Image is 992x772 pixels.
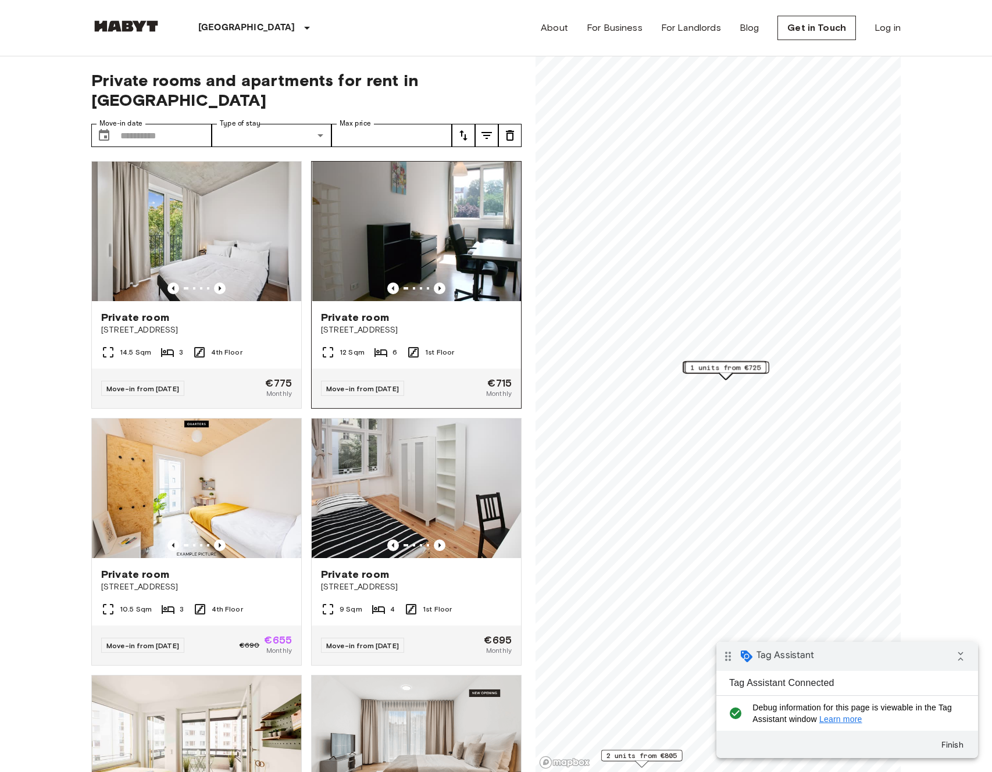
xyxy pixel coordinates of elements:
[101,567,169,581] span: Private room
[690,362,761,373] span: 1 units from €725
[684,362,769,380] div: Map marker
[179,347,183,358] span: 3
[106,641,179,650] span: Move-in from [DATE]
[167,539,179,551] button: Previous image
[340,347,365,358] span: 12 Sqm
[661,21,721,35] a: For Landlords
[91,70,522,110] span: Private rooms and apartments for rent in [GEOGRAPHIC_DATA]
[387,283,399,294] button: Previous image
[686,362,767,380] div: Map marker
[685,362,766,380] div: Map marker
[101,310,169,324] span: Private room
[91,161,302,409] a: Marketing picture of unit DE-01-259-018-03QPrevious imagePrevious imagePrivate room[STREET_ADDRES...
[92,124,116,147] button: Choose date
[475,124,498,147] button: tune
[266,388,292,399] span: Monthly
[167,283,179,294] button: Previous image
[92,162,301,301] img: Marketing picture of unit DE-01-259-018-03Q
[326,384,399,393] span: Move-in from [DATE]
[587,21,643,35] a: For Business
[390,604,395,614] span: 4
[434,539,445,551] button: Previous image
[340,119,371,128] label: Max price
[601,750,683,768] div: Map marker
[212,604,242,614] span: 4th Floor
[266,645,292,656] span: Monthly
[321,310,389,324] span: Private room
[311,161,522,409] a: Previous imagePrevious imagePrivate room[STREET_ADDRESS]12 Sqm61st FloorMove-in from [DATE]€715Mo...
[312,419,521,558] img: Marketing picture of unit DE-01-232-03M
[214,283,226,294] button: Previous image
[606,750,677,761] span: 2 units from €805
[484,635,512,645] span: €695
[875,21,901,35] a: Log in
[220,119,261,128] label: Type of stay
[99,119,142,128] label: Move-in date
[740,21,759,35] a: Blog
[434,283,445,294] button: Previous image
[498,124,522,147] button: tune
[180,604,184,614] span: 3
[9,60,28,83] i: check_circle
[321,581,512,593] span: [STREET_ADDRESS]
[103,73,146,82] a: Learn more
[120,347,151,358] span: 14.5 Sqm
[211,347,242,358] span: 4th Floor
[340,604,362,614] span: 9 Sqm
[326,641,399,650] span: Move-in from [DATE]
[233,3,256,26] i: Collapse debug badge
[103,162,312,301] img: Marketing picture of unit DE-01-041-02M
[312,162,522,301] img: Marketing picture of unit DE-01-041-02M
[452,124,475,147] button: tune
[264,635,292,645] span: €655
[423,604,452,614] span: 1st Floor
[539,756,590,769] a: Mapbox logo
[101,581,292,593] span: [STREET_ADDRESS]
[387,539,399,551] button: Previous image
[321,567,389,581] span: Private room
[541,21,568,35] a: About
[311,418,522,666] a: Marketing picture of unit DE-01-232-03MPrevious imagePrevious imagePrivate room[STREET_ADDRESS]9 ...
[40,8,98,19] span: Tag Assistant
[321,324,512,336] span: [STREET_ADDRESS]
[265,378,292,388] span: €775
[777,16,856,40] a: Get in Touch
[91,418,302,666] a: Marketing picture of unit DE-01-07-009-02QPrevious imagePrevious imagePrivate room[STREET_ADDRESS...
[392,347,397,358] span: 6
[486,645,512,656] span: Monthly
[215,92,257,113] button: Finish
[487,378,512,388] span: €715
[425,347,454,358] span: 1st Floor
[36,60,242,83] span: Debug information for this page is viewable in the Tag Assistant window
[101,324,292,336] span: [STREET_ADDRESS]
[120,604,152,614] span: 10.5 Sqm
[198,21,295,35] p: [GEOGRAPHIC_DATA]
[92,419,301,558] img: Marketing picture of unit DE-01-07-009-02Q
[486,388,512,399] span: Monthly
[240,640,260,651] span: €690
[91,20,161,32] img: Habyt
[106,384,179,393] span: Move-in from [DATE]
[214,539,226,551] button: Previous image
